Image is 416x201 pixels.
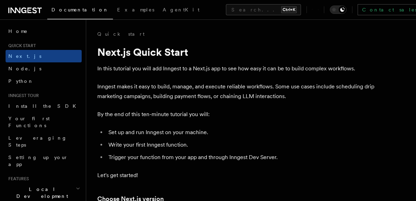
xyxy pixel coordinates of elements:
[330,6,346,14] button: Toggle dark mode
[97,46,375,58] h1: Next.js Quick Start
[226,4,301,15] button: Search...Ctrl+K
[6,176,29,182] span: Features
[6,62,82,75] a: Node.js
[8,53,41,59] span: Next.js
[51,7,109,12] span: Documentation
[106,152,375,162] li: Trigger your function from your app and through Inngest Dev Server.
[6,43,36,49] span: Quick start
[117,7,154,12] span: Examples
[97,171,375,180] p: Let's get started!
[6,100,82,112] a: Install the SDK
[8,103,80,109] span: Install the SDK
[8,66,41,71] span: Node.js
[8,135,67,148] span: Leveraging Steps
[163,7,199,12] span: AgentKit
[113,2,158,19] a: Examples
[97,64,375,73] p: In this tutorial you will add Inngest to a Next.js app to see how easy it can be to build complex...
[97,82,375,101] p: Inngest makes it easy to build, manage, and execute reliable workflows. Some use cases include sc...
[97,110,375,119] p: By the end of this ten-minute tutorial you will:
[6,186,76,200] span: Local Development
[158,2,204,19] a: AgentKit
[47,2,113,19] a: Documentation
[6,75,82,87] a: Python
[6,151,82,171] a: Setting up your app
[6,112,82,132] a: Your first Functions
[6,132,82,151] a: Leveraging Steps
[8,78,34,84] span: Python
[281,6,297,13] kbd: Ctrl+K
[97,30,145,37] a: Quick start
[8,116,50,128] span: Your first Functions
[6,93,39,98] span: Inngest tour
[106,140,375,150] li: Write your first Inngest function.
[6,25,82,37] a: Home
[106,128,375,137] li: Set up and run Inngest on your machine.
[8,28,28,35] span: Home
[6,50,82,62] a: Next.js
[8,155,68,167] span: Setting up your app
